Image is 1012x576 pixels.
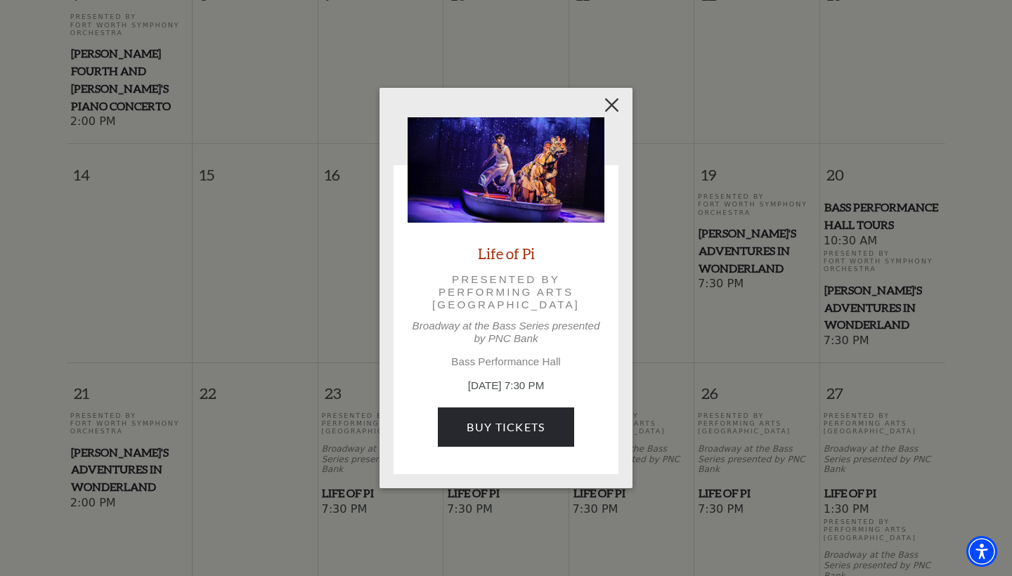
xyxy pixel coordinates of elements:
a: Buy Tickets [438,407,573,447]
img: Life of Pi [408,117,604,223]
button: Close [599,91,625,118]
p: Broadway at the Bass Series presented by PNC Bank [408,320,604,345]
p: [DATE] 7:30 PM [408,378,604,394]
p: Bass Performance Hall [408,355,604,368]
div: Accessibility Menu [966,536,997,567]
a: Life of Pi [478,244,535,263]
p: Presented by Performing Arts [GEOGRAPHIC_DATA] [427,273,585,312]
